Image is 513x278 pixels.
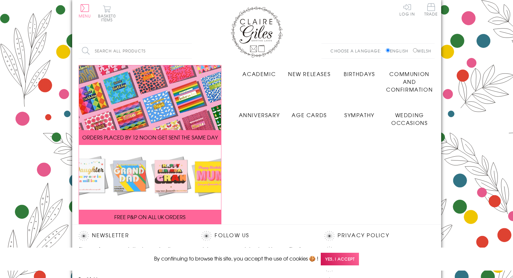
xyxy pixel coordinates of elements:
a: Anniversary [234,106,284,119]
a: Communion and Confirmation [385,65,435,93]
a: Trade [424,3,438,17]
span: Wedding Occasions [391,111,428,127]
span: ORDERS PLACED BY 12 NOON GET SENT THE SAME DAY [82,133,218,141]
a: Age Cards [284,106,334,119]
p: Choose a language: [330,48,385,54]
a: Accessibility Statement [338,247,418,255]
span: Anniversary [239,111,280,119]
a: New Releases [284,65,334,78]
a: Log In [399,3,415,16]
a: Blog [338,262,355,271]
button: Menu [79,4,91,18]
span: Academic [242,70,276,78]
a: Sympathy [334,106,385,119]
span: Birthdays [344,70,375,78]
a: Birthdays [334,65,385,78]
p: Sign up for our newsletter to receive the latest product launches, news and offers directly to yo... [79,245,189,268]
span: Menu [79,13,91,19]
input: English [386,48,390,52]
span: Yes, I accept [321,253,359,265]
span: FREE P&P ON ALL UK ORDERS [114,213,185,221]
span: Sympathy [344,111,374,119]
span: Communion and Confirmation [386,70,433,93]
a: Privacy Policy [338,231,389,240]
p: Join us on our social networking profiles for up to the minute news and product releases the mome... [201,245,311,268]
label: English [386,48,411,54]
input: Welsh [413,48,417,52]
a: Academic [234,65,284,78]
span: 0 items [101,13,116,23]
input: Search [185,44,192,58]
label: Welsh [413,48,431,54]
input: Search all products [79,44,192,58]
img: Claire Giles Greetings Cards [231,6,283,58]
a: Wedding Occasions [385,106,435,127]
button: Basket0 items [98,5,116,22]
span: Trade [424,3,438,16]
span: Age Cards [292,111,327,119]
h2: Follow Us [201,231,311,241]
h2: Newsletter [79,231,189,241]
span: New Releases [288,70,330,78]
